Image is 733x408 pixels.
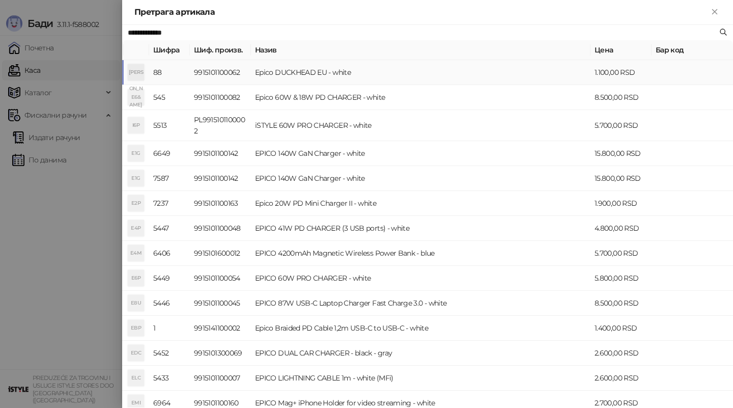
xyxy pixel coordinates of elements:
td: 4.800,00 RSD [590,216,652,241]
td: 1 [149,316,190,341]
td: Epico 60W & 18W PD CHARGER - white [251,85,590,110]
td: EPICO 41W PD CHARGER (3 USB ports) - white [251,216,590,241]
td: 545 [149,85,190,110]
td: EPICO 87W USB-C Laptop Charger Fast Charge 3.0 - white [251,291,590,316]
td: 9915101100142 [190,141,251,166]
td: 5.700,00 RSD [590,110,652,141]
td: 1.900,00 RSD [590,191,652,216]
td: 9915101100048 [190,216,251,241]
td: 9915101100007 [190,366,251,391]
td: 15.800,00 RSD [590,166,652,191]
div: E4P [128,220,144,236]
div: ELC [128,370,144,386]
td: 5513 [149,110,190,141]
td: EPICO 140W GaN Charger - white [251,141,590,166]
th: Цена [590,40,652,60]
td: 6649 [149,141,190,166]
td: 9915101100163 [190,191,251,216]
td: 88 [149,60,190,85]
button: Close [709,6,721,18]
th: Шифра [149,40,190,60]
td: EPICO 140W GaN Charger - white [251,166,590,191]
td: 8.500,00 RSD [590,85,652,110]
td: 2.600,00 RSD [590,366,652,391]
td: EPICO DUAL CAR CHARGER - black - gray [251,341,590,366]
div: E1G [128,145,144,161]
td: 9915141100002 [190,316,251,341]
td: 9915101600012 [190,241,251,266]
div: [PERSON_NAME] [128,64,144,80]
td: 6406 [149,241,190,266]
td: 7587 [149,166,190,191]
td: 5449 [149,266,190,291]
td: 5447 [149,216,190,241]
div: E6& [128,89,144,105]
td: 9915101100142 [190,166,251,191]
td: 5433 [149,366,190,391]
td: 9915101100054 [190,266,251,291]
div: EDC [128,345,144,361]
td: Epico DUCKHEAD EU - white [251,60,590,85]
td: 9915101300069 [190,341,251,366]
th: Шиф. произв. [190,40,251,60]
td: 9915101100045 [190,291,251,316]
td: 5.800,00 RSD [590,266,652,291]
td: 9915101100062 [190,60,251,85]
td: 7237 [149,191,190,216]
td: EPICO 60W PRO CHARGER - white [251,266,590,291]
td: 5452 [149,341,190,366]
td: 9915101100082 [190,85,251,110]
td: 1.400,00 RSD [590,316,652,341]
td: EPICO LIGHTNING CABLE 1m - white (MFi) [251,366,590,391]
td: Epico Braided PD Cable 1,2m USB-C to USB-C - white [251,316,590,341]
div: Претрага артикала [134,6,709,18]
td: PL9915101100002 [190,110,251,141]
td: 5.700,00 RSD [590,241,652,266]
th: Бар код [652,40,733,60]
th: Назив [251,40,590,60]
td: Epico 20W PD Mini Charger II - white [251,191,590,216]
td: 1.100,00 RSD [590,60,652,85]
div: E8U [128,295,144,311]
td: 2.600,00 RSD [590,341,652,366]
td: iSTYLE 60W PRO CHARGER - white [251,110,590,141]
div: E1G [128,170,144,186]
td: 15.800,00 RSD [590,141,652,166]
div: E2P [128,195,144,211]
td: 8.500,00 RSD [590,291,652,316]
td: 5446 [149,291,190,316]
div: I6P [128,117,144,133]
td: EPICO 4200mAh Magnetic Wireless Power Bank - blue [251,241,590,266]
div: EBP [128,320,144,336]
div: E6P [128,270,144,286]
div: E4M [128,245,144,261]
